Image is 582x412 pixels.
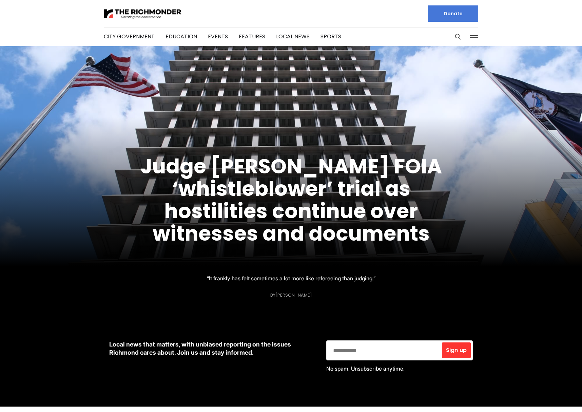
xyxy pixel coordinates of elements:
[207,274,375,283] p: “It frankly has felt sometimes a lot more like refereeing than judging.”
[524,379,582,412] iframe: portal-trigger
[109,340,315,357] p: Local news that matters, with unbiased reporting on the issues Richmond cares about. Join us and ...
[275,292,312,298] a: [PERSON_NAME]
[104,8,182,20] img: The Richmonder
[442,342,471,358] button: Sign up
[239,33,265,40] a: Features
[166,33,197,40] a: Education
[208,33,228,40] a: Events
[446,348,467,353] span: Sign up
[104,33,155,40] a: City Government
[428,5,478,22] a: Donate
[326,365,405,372] span: No spam. Unsubscribe anytime.
[140,152,442,248] a: Judge [PERSON_NAME] FOIA ‘whistleblower’ trial as hostilities continue over witnesses and documents
[276,33,310,40] a: Local News
[321,33,341,40] a: Sports
[453,32,463,42] button: Search this site
[270,293,312,298] div: By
